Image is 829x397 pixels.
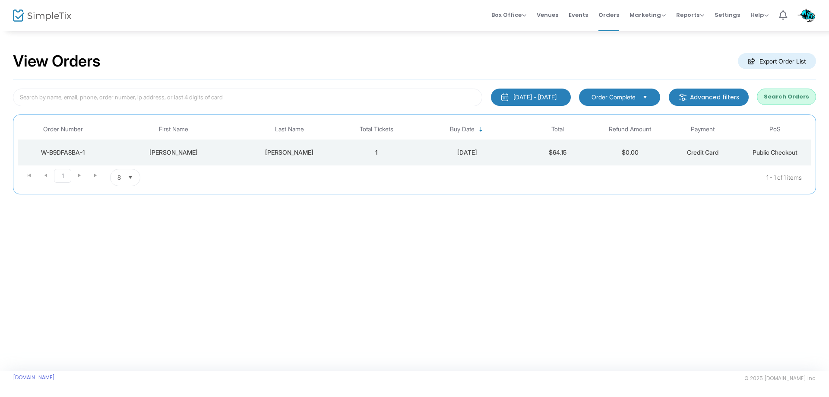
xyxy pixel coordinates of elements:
a: [DOMAIN_NAME] [13,374,55,381]
span: Help [750,11,769,19]
span: Events [569,4,588,26]
span: Order Number [43,126,83,133]
img: filter [678,93,687,102]
span: Payment [691,126,715,133]
img: monthly [500,93,509,102]
button: Select [124,169,136,186]
span: Last Name [275,126,304,133]
th: Total Tickets [340,119,413,140]
div: [DATE] - [DATE] [513,93,557,102]
span: Box Office [491,11,526,19]
span: Marketing [630,11,666,19]
button: [DATE] - [DATE] [491,89,571,106]
span: PoS [769,126,781,133]
span: Credit Card [687,149,718,156]
button: Select [639,92,651,102]
td: 1 [340,140,413,165]
div: W-B9DFA8BA-1 [20,148,106,157]
m-button: Export Order List [738,53,816,69]
div: 8/9/2025 [415,148,519,157]
span: Reports [676,11,704,19]
button: Search Orders [757,89,816,105]
m-button: Advanced filters [669,89,749,106]
td: $64.15 [522,140,594,165]
th: Total [522,119,594,140]
div: Gehrke [241,148,338,157]
span: Orders [598,4,619,26]
span: Order Complete [592,93,636,102]
span: 8 [117,173,121,182]
td: $0.00 [594,140,666,165]
span: Settings [715,4,740,26]
span: Buy Date [450,126,475,133]
span: Page 1 [54,169,71,183]
h2: View Orders [13,52,101,71]
input: Search by name, email, phone, order number, ip address, or last 4 digits of card [13,89,482,106]
span: Sortable [478,126,484,133]
span: © 2025 [DOMAIN_NAME] Inc. [744,375,816,382]
th: Refund Amount [594,119,666,140]
span: Public Checkout [753,149,797,156]
div: Data table [18,119,811,165]
span: First Name [159,126,188,133]
div: Lynn [111,148,237,157]
kendo-pager-info: 1 - 1 of 1 items [226,169,802,186]
span: Venues [537,4,558,26]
